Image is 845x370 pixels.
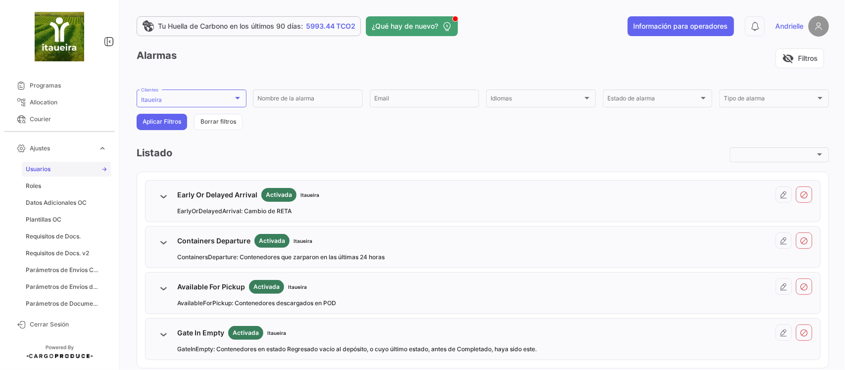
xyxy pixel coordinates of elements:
[177,207,292,216] span: EarlyOrDelayedArrival: Cambio de RETA
[177,253,385,262] span: ContainersDeparture: Contenedores que zarparon en las últimas 24 horas
[22,229,111,244] a: Requisitos de Docs.
[98,144,107,153] span: expand_more
[30,98,107,107] span: Allocation
[306,21,355,31] span: 5993.44 TCO2
[22,179,111,193] a: Roles
[288,283,307,291] span: Itaueira
[26,182,41,190] span: Roles
[26,266,101,275] span: Parámetros de Envíos Cargas Marítimas
[22,195,111,210] a: Datos Adicionales OC
[177,299,336,308] span: AvailableForPickup: Contenedores descargados en POD
[141,96,162,103] mat-select-trigger: Itaueira
[267,329,286,337] span: Itaueira
[158,21,303,31] span: Tu Huella de Carbono en los últimos 90 días:
[30,81,107,90] span: Programas
[26,299,101,308] span: Parámetros de Documentos
[808,16,829,37] img: placeholder-user.png
[22,212,111,227] a: Plantillas OC
[253,282,280,291] span: Activada
[266,190,292,199] span: Activada
[233,328,259,337] span: Activada
[491,96,583,103] span: Idiomas
[137,114,187,130] button: Aplicar Filtros
[300,191,319,199] span: Itaueira
[8,111,111,128] a: Courier
[372,21,438,31] span: ¿Qué hay de nuevo?
[137,48,177,63] h3: Alarmas
[366,16,458,36] button: ¿Qué hay de nuevo?
[26,249,89,258] span: Requisitos de Docs. v2
[26,232,81,241] span: Requisitos de Docs.
[22,296,111,311] a: Parámetros de Documentos
[294,237,312,245] span: Itaueira
[177,345,537,354] span: GateInEmpty: Contenedores en estado Regresado vacío al depósito, o cuyo último estado, antes de C...
[628,16,734,36] button: Información para operadores
[26,215,61,224] span: Plantillas OC
[775,21,803,31] span: Andrielle
[26,282,101,291] span: Parámetros de Envíos de Cargas Terrestres
[8,77,111,94] a: Programas
[26,198,87,207] span: Datos Adicionales OC
[30,320,107,329] span: Cerrar Sesión
[177,190,257,200] span: Early Or Delayed Arrival
[22,162,111,177] a: Usuarios
[724,96,816,103] span: Tipo de alarma
[177,282,245,292] span: Available For Pickup
[22,263,111,277] a: Parámetros de Envíos Cargas Marítimas
[194,114,243,130] button: Borrar filtros
[30,144,94,153] span: Ajustes
[22,246,111,261] a: Requisitos de Docs. v2
[30,115,107,124] span: Courier
[177,236,250,246] span: Containers Departure
[782,52,794,64] span: visibility_off
[776,48,824,68] button: visibility_offFiltros
[8,94,111,111] a: Allocation
[137,146,172,164] h3: Listado
[22,279,111,294] a: Parámetros de Envíos de Cargas Terrestres
[35,12,84,61] img: 6b9014b5-f0e7-49f6-89f1-0f56e1d47166.jpeg
[607,96,699,103] span: Estado de alarma
[259,236,285,245] span: Activada
[137,16,361,36] a: Tu Huella de Carbono en los últimos 90 días:5993.44 TCO2
[177,328,224,338] span: Gate In Empty
[26,165,50,174] span: Usuarios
